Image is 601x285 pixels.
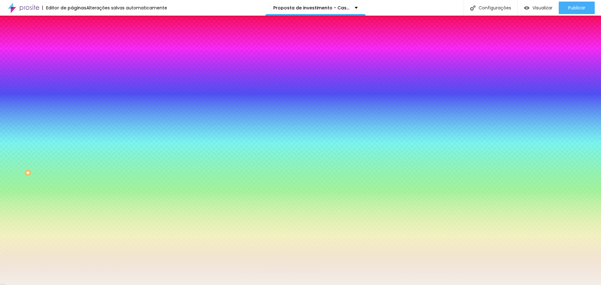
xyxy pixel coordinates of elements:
img: Ícone [470,5,475,11]
font: Visualizar [532,5,552,11]
button: Publicar [559,2,595,14]
font: Proposta de investimento - Casamento [273,5,365,11]
font: Publicar [568,5,585,11]
font: Alterações salvas automaticamente [86,5,167,11]
img: view-1.svg [524,5,529,11]
font: Editor de páginas [46,5,86,11]
button: Visualizar [518,2,559,14]
font: Configurações [479,5,511,11]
